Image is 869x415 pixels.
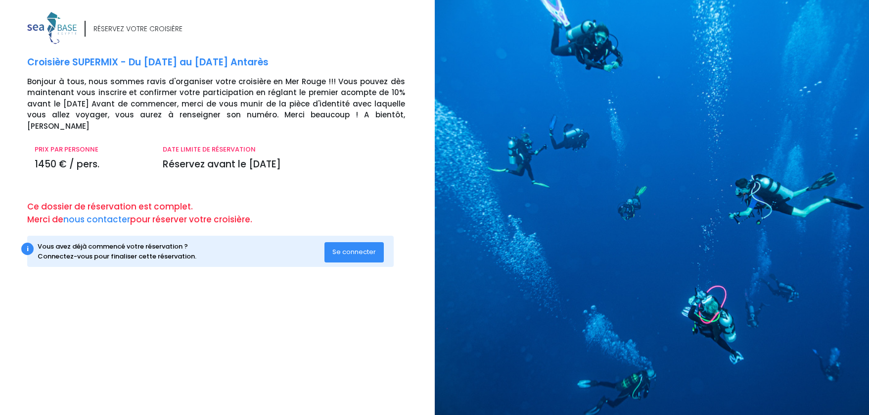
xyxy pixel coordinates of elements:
span: Se connecter [332,247,376,257]
p: Bonjour à tous, nous sommes ravis d'organiser votre croisière en Mer Rouge !!! Vous pouvez dès ma... [27,76,427,132]
p: DATE LIMITE DE RÉSERVATION [163,145,405,155]
img: logo_color1.png [27,12,77,44]
a: Se connecter [324,248,384,256]
p: PRIX PAR PERSONNE [35,145,148,155]
a: nous contacter [63,213,130,225]
div: i [21,243,34,255]
p: Croisière SUPERMIX - Du [DATE] au [DATE] Antarès [27,55,427,70]
button: Se connecter [324,242,384,262]
div: RÉSERVEZ VOTRE CROISIÈRE [93,24,183,34]
p: 1450 € / pers. [35,157,148,172]
p: Réservez avant le [DATE] [163,157,405,172]
p: Ce dossier de réservation est complet. Merci de pour réserver votre croisière. [27,201,427,226]
div: Vous avez déjà commencé votre réservation ? Connectez-vous pour finaliser cette réservation. [38,242,324,261]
